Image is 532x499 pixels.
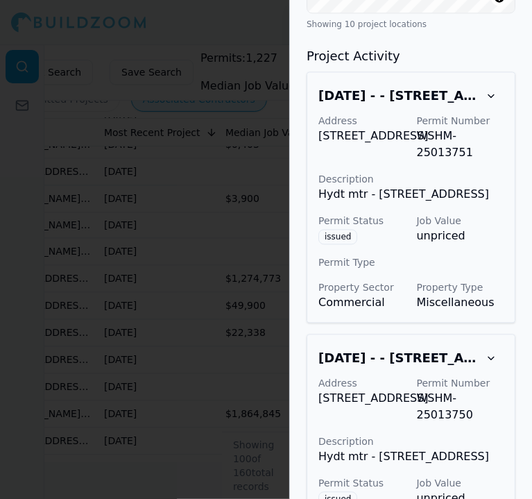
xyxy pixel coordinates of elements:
p: WSHM-25013750 [417,390,504,423]
p: Job Value [417,214,504,228]
p: Property Sector [318,280,406,294]
p: unpriced [417,228,504,244]
span: issued [318,229,357,244]
p: Description [318,434,504,448]
p: Hydt mtr - [STREET_ADDRESS] [318,448,504,465]
div: Showing 10 project locations [307,19,515,30]
h3: Aug 13, 2025 - - 4568 E Cactus Rd, Phoenix, AZ, 85032 [318,86,479,105]
p: [STREET_ADDRESS] [318,390,406,407]
h3: Aug 13, 2025 - - 4568 E Cactus Rd, Phoenix, AZ, 85032 [318,348,479,368]
p: Commercial [318,294,406,311]
p: Description [318,172,504,186]
p: Hydt mtr - [STREET_ADDRESS] [318,186,504,203]
p: Miscellaneous [417,294,504,311]
p: WSHM-25013751 [417,128,504,161]
p: Permit Status [318,214,406,228]
p: Job Value [417,476,504,490]
p: [STREET_ADDRESS] [318,128,406,144]
p: Property Type [417,280,504,294]
h3: Project Activity [307,46,515,66]
p: Permit Number [417,376,504,390]
p: Address [318,376,406,390]
p: Address [318,114,406,128]
p: Permit Status [318,476,406,490]
p: Permit Number [417,114,504,128]
p: Permit Type [318,255,504,269]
